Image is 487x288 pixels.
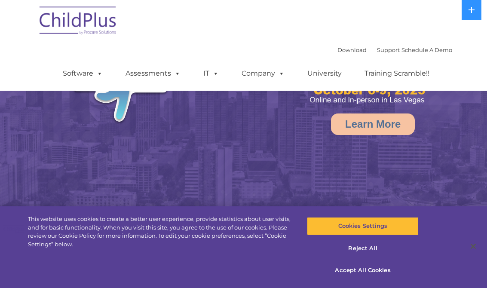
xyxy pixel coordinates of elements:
img: ChildPlus by Procare Solutions [35,0,121,43]
a: Company [233,65,293,82]
div: This website uses cookies to create a better user experience, provide statistics about user visit... [28,215,292,248]
button: Cookies Settings [307,217,419,235]
button: Reject All [307,239,419,257]
a: Training Scramble!! [356,65,438,82]
a: Software [54,65,111,82]
a: Support [377,46,400,53]
a: Assessments [117,65,189,82]
a: University [299,65,350,82]
a: Download [337,46,367,53]
font: | [337,46,452,53]
button: Close [464,237,483,256]
button: Accept All Cookies [307,261,419,279]
a: IT [195,65,227,82]
a: Learn More [331,113,415,135]
a: Schedule A Demo [401,46,452,53]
